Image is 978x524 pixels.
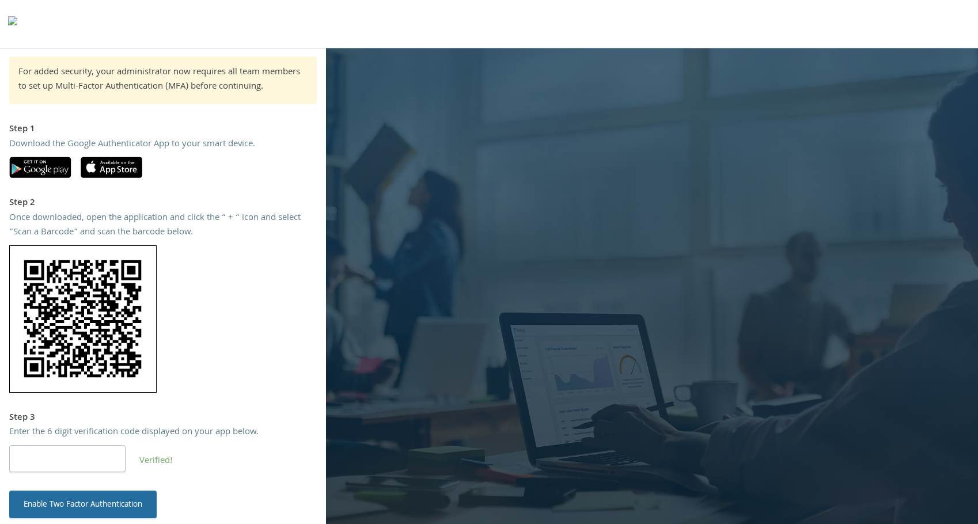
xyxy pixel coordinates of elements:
[9,196,35,211] strong: Step 2
[9,491,157,518] button: Enable Two Factor Authentication
[139,454,173,469] span: Verified!
[9,122,35,137] strong: Step 1
[8,12,17,35] img: todyl-logo-dark.svg
[9,245,157,393] img: wAAAAASUVORK5CYII=
[9,411,35,426] strong: Step 3
[18,66,308,95] div: For added security, your administrator now requires all team members to set up Multi-Factor Authe...
[9,211,317,241] div: Once downloaded, open the application and click the “ + “ icon and select “Scan a Barcode” and sc...
[9,426,317,441] div: Enter the 6 digit verification code displayed on your app below.
[81,157,142,178] img: apple-app-store.svg
[9,138,317,153] div: Download the Google Authenticator App to your smart device.
[9,157,71,178] img: google-play.svg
